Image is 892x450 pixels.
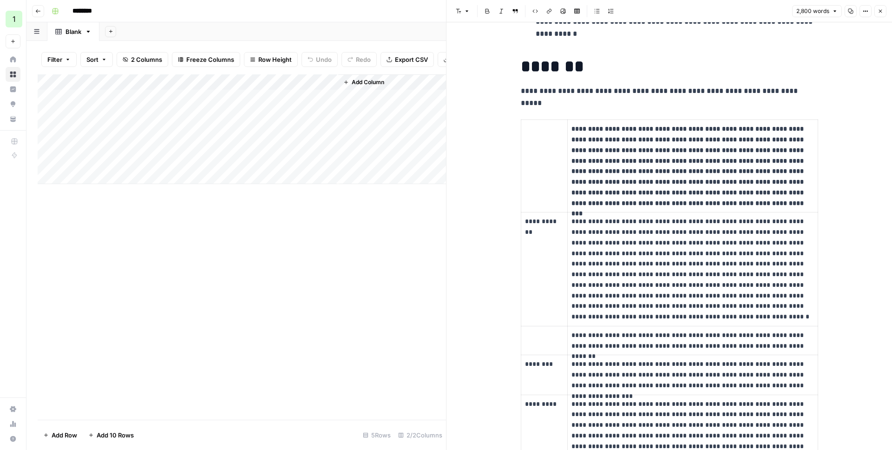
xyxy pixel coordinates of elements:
[341,52,377,67] button: Redo
[117,52,168,67] button: 2 Columns
[6,52,20,67] a: Home
[302,52,338,67] button: Undo
[66,27,81,36] div: Blank
[796,7,829,15] span: 2,800 words
[6,112,20,126] a: Your Data
[86,55,98,64] span: Sort
[394,428,446,443] div: 2/2 Columns
[41,52,77,67] button: Filter
[258,55,292,64] span: Row Height
[6,431,20,446] button: Help + Support
[13,13,16,25] span: 1
[244,52,298,67] button: Row Height
[38,428,83,443] button: Add Row
[6,67,20,82] a: Browse
[6,82,20,97] a: Insights
[6,417,20,431] a: Usage
[316,55,332,64] span: Undo
[359,428,394,443] div: 5 Rows
[97,430,134,440] span: Add 10 Rows
[47,22,99,41] a: Blank
[80,52,113,67] button: Sort
[131,55,162,64] span: 2 Columns
[6,402,20,417] a: Settings
[6,7,20,31] button: Workspace: 1ma
[47,55,62,64] span: Filter
[52,430,77,440] span: Add Row
[172,52,240,67] button: Freeze Columns
[186,55,234,64] span: Freeze Columns
[792,5,842,17] button: 2,800 words
[356,55,371,64] span: Redo
[395,55,428,64] span: Export CSV
[83,428,139,443] button: Add 10 Rows
[380,52,434,67] button: Export CSV
[340,76,388,88] button: Add Column
[352,78,384,86] span: Add Column
[6,97,20,112] a: Opportunities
